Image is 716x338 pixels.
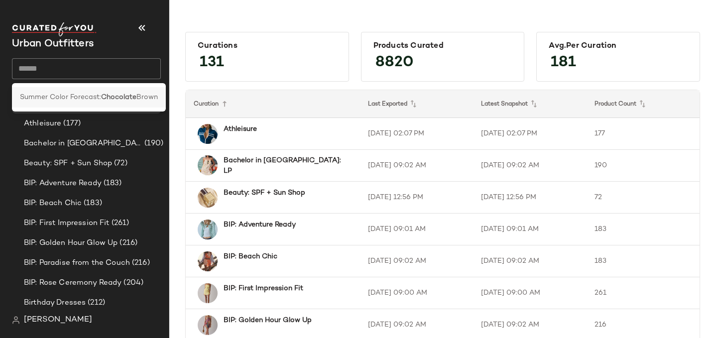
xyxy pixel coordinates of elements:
[198,124,218,144] img: 101256782_042_b
[24,277,121,289] span: BIP: Rose Ceremony Ready
[102,178,122,189] span: (183)
[360,150,473,182] td: [DATE] 09:02 AM
[24,237,118,249] span: BIP: Golden Hour Glow Up
[473,245,586,277] td: [DATE] 09:02 AM
[198,155,218,175] img: 99180069_079_b
[24,198,82,209] span: BIP: Beach Chic
[86,297,105,309] span: (212)
[360,90,473,118] th: Last Exported
[12,39,94,49] span: Current Company Name
[549,41,688,51] div: Avg.per Curation
[473,118,586,150] td: [DATE] 02:07 PM
[198,41,337,51] div: Curations
[360,277,473,309] td: [DATE] 09:00 AM
[198,251,218,271] img: 98247711_087_b
[473,214,586,245] td: [DATE] 09:01 AM
[224,188,305,198] b: Beauty: SPF + Sun Shop
[12,316,20,324] img: svg%3e
[101,92,136,103] b: Chocolate
[360,182,473,214] td: [DATE] 12:56 PM
[186,90,360,118] th: Curation
[224,155,342,176] b: Bachelor in [GEOGRAPHIC_DATA]: LP
[24,257,130,269] span: BIP: Paradise from the Couch
[198,188,218,208] img: 54308812_023_b
[61,118,81,129] span: (177)
[473,150,586,182] td: [DATE] 09:02 AM
[24,158,112,169] span: Beauty: SPF + Sun Shop
[12,22,97,36] img: cfy_white_logo.C9jOOHJF.svg
[110,218,129,229] span: (261)
[360,214,473,245] td: [DATE] 09:01 AM
[473,90,586,118] th: Latest Snapshot
[224,251,277,262] b: BIP: Beach Chic
[198,315,218,335] img: 101347516_000_b
[365,45,424,81] span: 8820
[24,297,86,309] span: Birthday Dresses
[587,245,700,277] td: 183
[198,283,218,303] img: 100596915_079_b
[20,92,101,103] span: Summer Color Forecast:
[360,245,473,277] td: [DATE] 09:02 AM
[112,158,127,169] span: (72)
[136,92,158,103] span: Brown
[587,150,700,182] td: 190
[541,45,586,81] span: 181
[224,124,257,134] b: Athleisure
[118,237,137,249] span: (216)
[473,277,586,309] td: [DATE] 09:00 AM
[198,220,218,239] img: 96651559_038_b
[130,257,150,269] span: (216)
[224,283,303,294] b: BIP: First Impression Fit
[24,314,92,326] span: [PERSON_NAME]
[224,220,296,230] b: BIP: Adventure Ready
[24,218,110,229] span: BIP: First Impression Fit
[224,315,312,326] b: BIP: Golden Hour Glow Up
[587,118,700,150] td: 177
[190,45,234,81] span: 131
[142,138,163,149] span: (190)
[360,118,473,150] td: [DATE] 02:07 PM
[587,182,700,214] td: 72
[121,277,143,289] span: (204)
[82,198,102,209] span: (183)
[587,277,700,309] td: 261
[24,138,142,149] span: Bachelor in [GEOGRAPHIC_DATA]: LP
[587,214,700,245] td: 183
[24,178,102,189] span: BIP: Adventure Ready
[587,90,700,118] th: Product Count
[373,41,512,51] div: Products Curated
[24,118,61,129] span: Athleisure
[473,182,586,214] td: [DATE] 12:56 PM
